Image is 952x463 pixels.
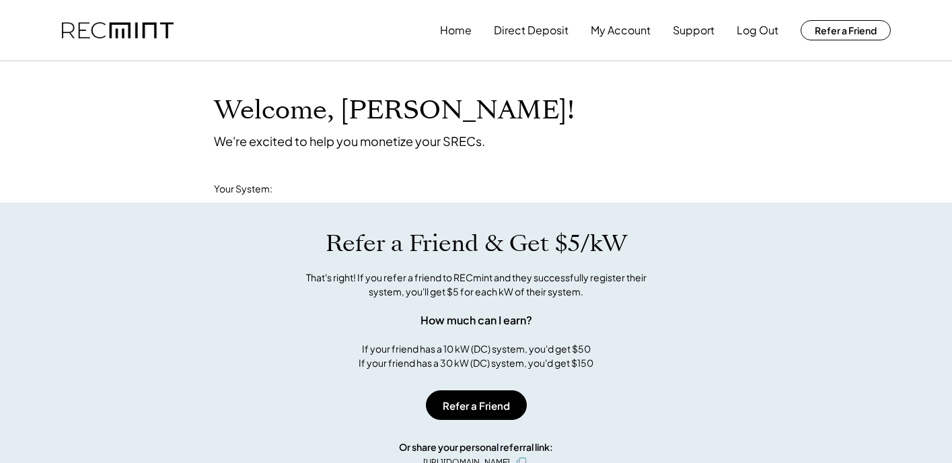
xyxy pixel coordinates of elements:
[359,342,593,370] div: If your friend has a 10 kW (DC) system, you'd get $50 If your friend has a 30 kW (DC) system, you...
[62,22,174,39] img: recmint-logotype%403x.png
[291,271,661,299] div: That's right! If you refer a friend to RECmint and they successfully register their system, you'l...
[214,133,485,149] div: We're excited to help you monetize your SRECs.
[494,17,569,44] button: Direct Deposit
[214,182,272,196] div: Your System:
[801,20,891,40] button: Refer a Friend
[440,17,472,44] button: Home
[214,95,575,127] h1: Welcome, [PERSON_NAME]!
[673,17,715,44] button: Support
[326,229,627,258] h1: Refer a Friend & Get $5/kW
[399,440,553,454] div: Or share your personal referral link:
[420,312,532,328] div: How much can I earn?
[426,390,527,420] button: Refer a Friend
[591,17,651,44] button: My Account
[737,17,778,44] button: Log Out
